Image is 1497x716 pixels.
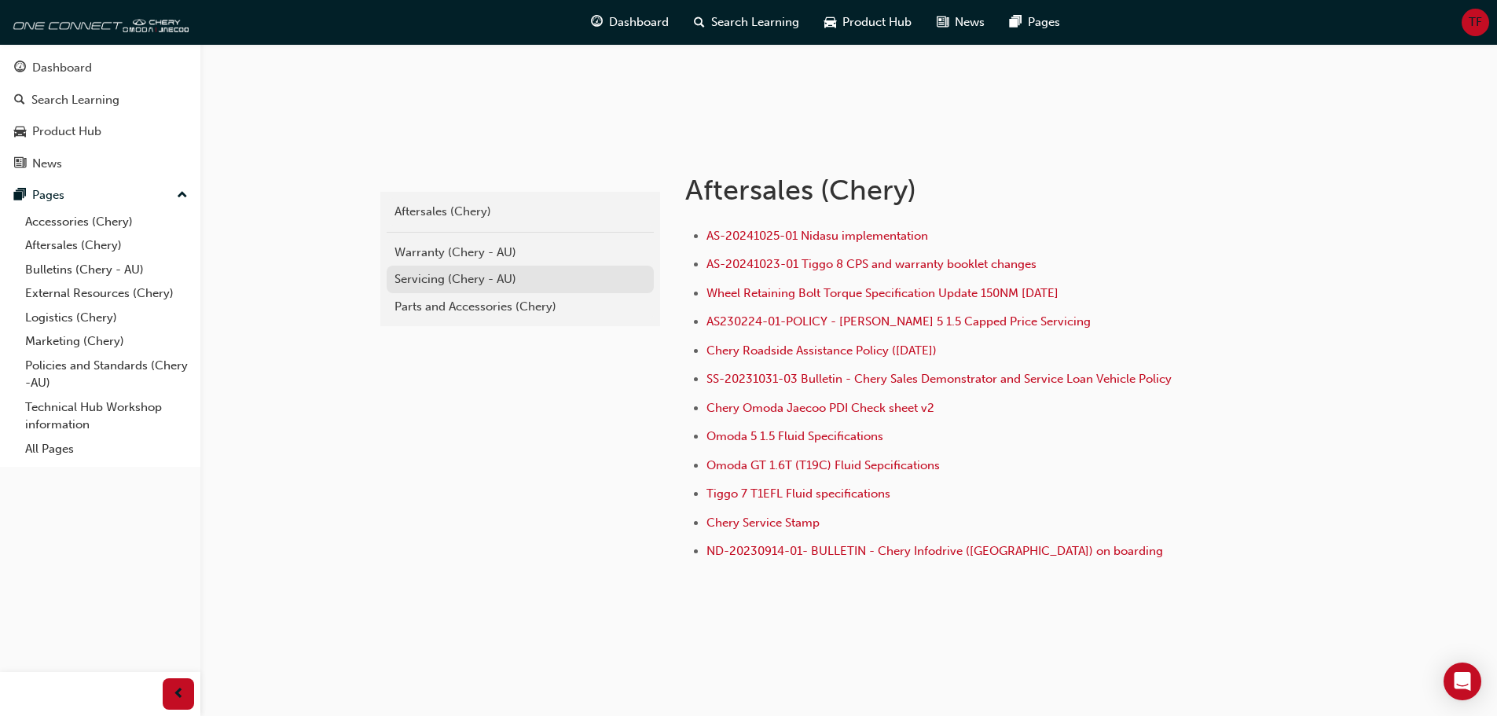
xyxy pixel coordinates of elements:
[937,13,948,32] span: news-icon
[8,6,189,38] img: oneconnect
[842,13,912,31] span: Product Hub
[609,13,669,31] span: Dashboard
[6,181,194,210] button: Pages
[14,61,26,75] span: guage-icon
[14,157,26,171] span: news-icon
[706,314,1091,329] a: AS230224-01-POLICY - [PERSON_NAME] 5 1.5 Capped Price Servicing
[387,266,654,293] a: Servicing (Chery - AU)
[19,281,194,306] a: External Resources (Chery)
[19,233,194,258] a: Aftersales (Chery)
[1444,663,1481,700] div: Open Intercom Messenger
[19,306,194,330] a: Logistics (Chery)
[19,395,194,437] a: Technical Hub Workshop information
[694,13,705,32] span: search-icon
[14,189,26,203] span: pages-icon
[955,13,985,31] span: News
[6,50,194,181] button: DashboardSearch LearningProduct HubNews
[706,401,934,415] a: Chery Omoda Jaecoo PDI Check sheet v2
[706,343,937,358] a: Chery Roadside Assistance Policy ([DATE])
[6,149,194,178] a: News
[32,59,92,77] div: Dashboard
[1469,13,1482,31] span: TF
[387,239,654,266] a: Warranty (Chery - AU)
[394,244,646,262] div: Warranty (Chery - AU)
[173,685,185,704] span: prev-icon
[19,258,194,282] a: Bulletins (Chery - AU)
[706,229,928,243] a: AS-20241025-01 Nidasu implementation
[706,516,820,530] a: Chery Service Stamp
[387,293,654,321] a: Parts and Accessories (Chery)
[6,53,194,83] a: Dashboard
[706,458,940,472] a: Omoda GT 1.6T (T19C) Fluid Sepcifications
[394,270,646,288] div: Servicing (Chery - AU)
[32,186,64,204] div: Pages
[1010,13,1022,32] span: pages-icon
[591,13,603,32] span: guage-icon
[1028,13,1060,31] span: Pages
[578,6,681,39] a: guage-iconDashboard
[812,6,924,39] a: car-iconProduct Hub
[394,203,646,221] div: Aftersales (Chery)
[706,429,883,443] a: Omoda 5 1.5 Fluid Specifications
[177,185,188,206] span: up-icon
[1462,9,1489,36] button: TF
[685,173,1201,207] h1: Aftersales (Chery)
[31,91,119,109] div: Search Learning
[711,13,799,31] span: Search Learning
[14,94,25,108] span: search-icon
[997,6,1073,39] a: pages-iconPages
[924,6,997,39] a: news-iconNews
[394,298,646,316] div: Parts and Accessories (Chery)
[19,437,194,461] a: All Pages
[19,210,194,234] a: Accessories (Chery)
[706,487,890,501] a: Tiggo 7 T1EFL Fluid specifications
[706,286,1059,300] a: Wheel Retaining Bolt Torque Specification Update 150NM [DATE]
[706,372,1172,386] a: SS-20231031-03 Bulletin - Chery Sales Demonstrator and Service Loan Vehicle Policy
[19,354,194,395] a: Policies and Standards (Chery -AU)
[6,86,194,115] a: Search Learning
[706,544,1163,558] a: ND-20230914-01- BULLETIN - Chery Infodrive ([GEOGRAPHIC_DATA]) on boarding
[19,329,194,354] a: Marketing (Chery)
[14,125,26,139] span: car-icon
[6,117,194,146] a: Product Hub
[32,155,62,173] div: News
[32,123,101,141] div: Product Hub
[681,6,812,39] a: search-iconSearch Learning
[387,198,654,226] a: Aftersales (Chery)
[824,13,836,32] span: car-icon
[706,257,1037,271] a: AS-20241023-01 Tiggo 8 CPS and warranty booklet changes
